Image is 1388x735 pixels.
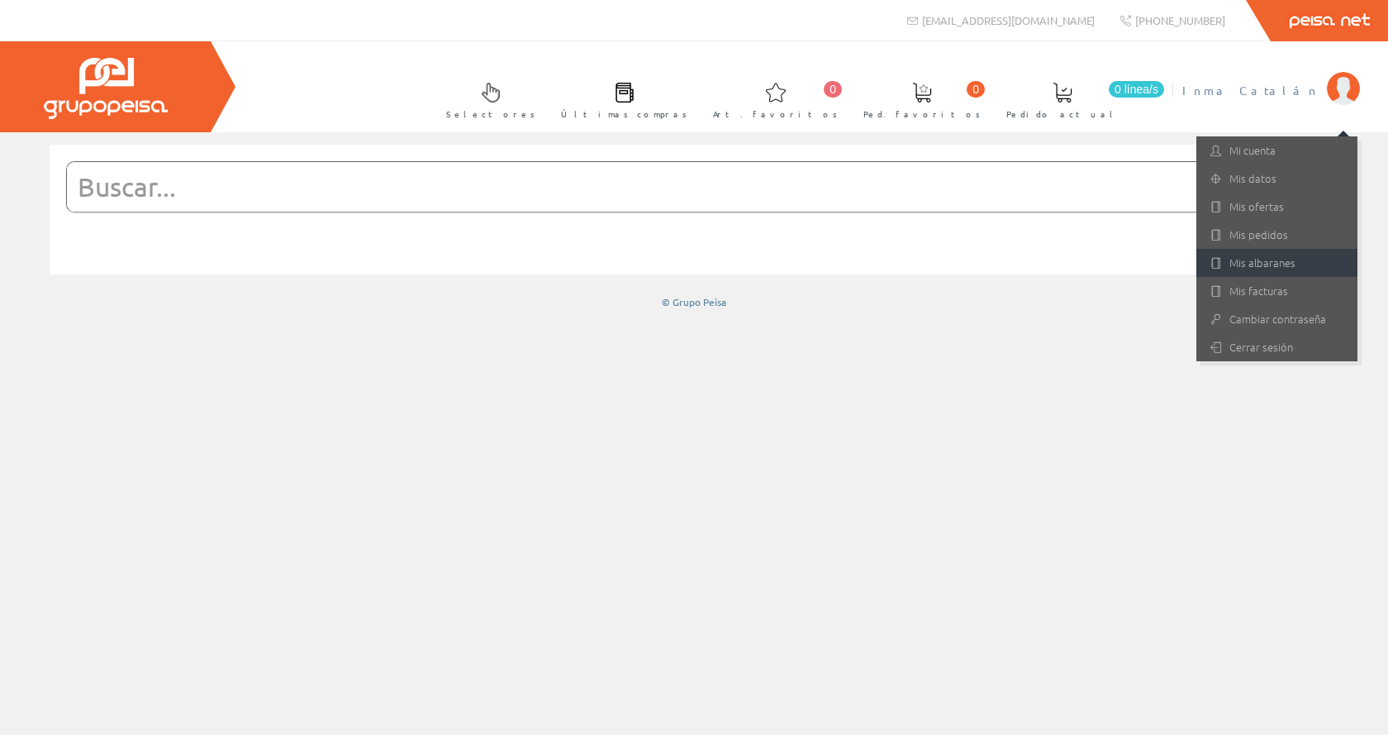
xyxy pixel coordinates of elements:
[50,295,1338,309] div: © Grupo Peisa
[544,69,696,129] a: Últimas compras
[922,13,1095,27] span: [EMAIL_ADDRESS][DOMAIN_NAME]
[67,162,1281,212] input: Buscar...
[430,69,544,129] a: Selectores
[1196,249,1357,277] a: Mis albaranes
[1196,165,1357,193] a: Mis datos
[967,81,985,98] span: 0
[1196,136,1357,165] a: Mi cuenta
[1182,69,1360,84] a: Inma Catalán
[1006,106,1119,122] span: Pedido actual
[1196,333,1357,361] a: Cerrar sesión
[863,106,981,122] span: Ped. favoritos
[1196,221,1357,249] a: Mis pedidos
[561,106,687,122] span: Últimas compras
[1182,82,1319,98] span: Inma Catalán
[1196,193,1357,221] a: Mis ofertas
[446,106,535,122] span: Selectores
[713,106,838,122] span: Art. favoritos
[1196,277,1357,305] a: Mis facturas
[824,81,842,98] span: 0
[1196,305,1357,333] a: Cambiar contraseña
[1109,81,1164,98] span: 0 línea/s
[1135,13,1225,27] span: [PHONE_NUMBER]
[44,58,168,119] img: Grupo Peisa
